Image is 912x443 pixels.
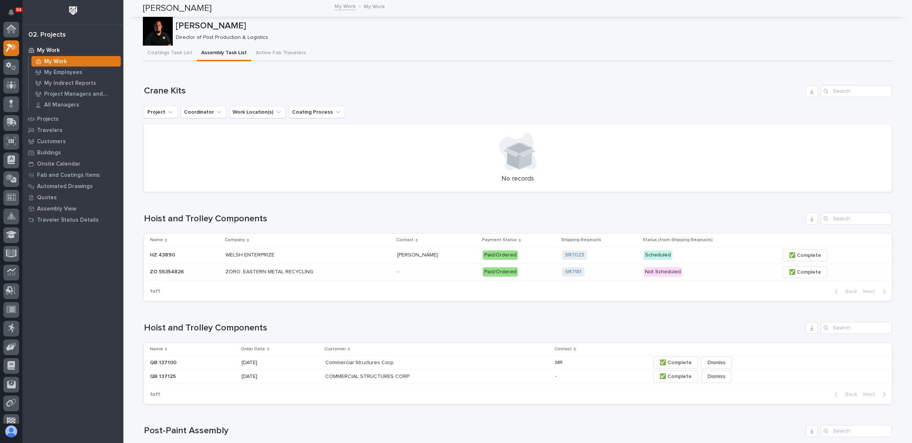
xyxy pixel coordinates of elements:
p: [DATE] [242,360,319,366]
button: Work Location(s) [229,106,286,118]
a: Traveler Status Details [22,214,123,225]
button: ✅ Complete [783,249,827,261]
a: My Work [335,1,356,10]
a: Assembly View [22,203,123,214]
a: Travelers [22,124,123,136]
p: 1 of 1 [144,282,166,301]
button: ✅ Complete [653,357,698,369]
p: All Managers [44,102,79,108]
div: 02. Projects [28,31,66,39]
p: Contact [555,345,572,353]
p: Company [225,236,245,244]
input: Search [821,425,892,437]
p: Automated Drawings [37,183,93,190]
a: My Employees [29,67,123,77]
span: Dismiss [707,372,725,381]
button: Back [829,288,860,295]
p: Assembly View [37,206,76,212]
a: Fab and Coatings Items [22,169,123,181]
p: No records [153,175,883,183]
p: My Indirect Reports [44,80,96,87]
span: Next [863,288,879,295]
p: Director of Post Production & Logistics [176,34,887,41]
p: ZORO: EASTERN METAL RECYCLING [225,267,315,275]
p: Status (from Shipping Reqeusts) [643,236,713,244]
span: ✅ Complete [789,268,821,277]
p: Projects [37,116,59,123]
a: SR7023 [565,252,584,258]
tr: ZO 55354826ZO 55354826 ZORO: EASTERN METAL RECYCLINGZORO: EASTERN METAL RECYCLING -- Paid/Ordered... [144,264,892,280]
p: Customers [37,138,66,145]
p: 1 of 1 [144,385,166,404]
span: Back [841,288,857,295]
span: ✅ Complete [660,358,692,367]
p: Travelers [37,127,62,134]
span: Back [841,391,857,398]
p: COMMERCIAL STRUCTURES CORP. [325,372,412,380]
div: Scheduled [644,250,672,260]
button: users-avatar [3,424,19,439]
p: Payment Status [482,236,517,244]
p: - [397,267,400,275]
button: ✅ Complete [783,266,827,278]
button: ✅ Complete [653,370,698,382]
p: Project Managers and Engineers [44,91,118,98]
h1: Hoist and Trolley Components [144,213,803,224]
p: Name [150,236,163,244]
div: Search [821,213,892,225]
h1: Crane Kits [144,86,803,96]
button: Coating Process [289,106,345,118]
h1: Post-Paint Assembly [144,425,803,436]
div: Not Scheduled [644,267,682,277]
a: Project Managers and Engineers [29,89,123,99]
button: Assembly Task List [197,46,251,61]
a: My Work [22,44,123,56]
p: Buildings [37,150,61,156]
p: Commercial Structures Corp. [325,358,396,366]
p: MR [555,358,564,366]
p: [DATE] [242,373,319,380]
a: All Managers [29,99,123,110]
a: Buildings [22,147,123,158]
input: Search [821,322,892,334]
p: QB 137125 [150,372,177,380]
p: My Work [44,58,67,65]
a: SR7181 [565,269,581,275]
button: Back [829,391,860,398]
p: Fab and Coatings Items [37,172,100,179]
p: Traveler Status Details [37,217,99,224]
button: Project [144,106,178,118]
button: Dismiss [701,357,732,369]
input: Search [821,85,892,97]
a: Quotes [22,192,123,203]
button: Dismiss [701,370,732,382]
a: My Work [29,56,123,67]
p: - [555,372,558,380]
button: Next [860,391,892,398]
button: Coordinator [181,106,226,118]
p: My Work [364,2,385,10]
p: WELSH ENTERPRIZE [225,250,276,258]
p: 84 [16,7,21,12]
p: Quotes [37,194,57,201]
span: ✅ Complete [660,372,692,381]
p: QB 137100 [150,358,178,366]
a: Projects [22,113,123,124]
p: ZO 55354826 [150,267,185,275]
p: Customer [325,345,346,353]
p: [PERSON_NAME] [397,250,439,258]
a: My Indirect Reports [29,78,123,88]
span: ✅ Complete [789,251,821,260]
p: Shipping Reqeusts [561,236,601,244]
button: Active Fab Travelers [251,46,310,61]
tr: HZ 43890HZ 43890 WELSH ENTERPRIZEWELSH ENTERPRIZE [PERSON_NAME][PERSON_NAME] Paid/OrderedSR7023 S... [144,247,892,264]
a: Customers [22,136,123,147]
p: My Work [37,47,60,54]
a: Automated Drawings [22,181,123,192]
p: Name [150,345,163,353]
p: Contact [396,236,414,244]
p: Order Date [241,345,265,353]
